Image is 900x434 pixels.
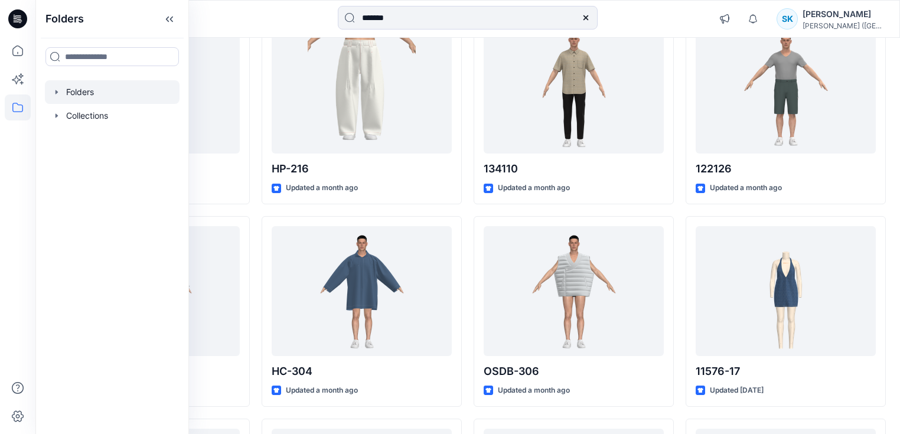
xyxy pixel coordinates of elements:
[286,384,358,397] p: Updated a month ago
[272,24,452,154] a: HP-216
[803,21,885,30] div: [PERSON_NAME] ([GEOGRAPHIC_DATA]) Exp...
[696,363,876,380] p: 11576-17
[272,161,452,177] p: HP-216
[710,182,782,194] p: Updated a month ago
[696,161,876,177] p: 122126
[484,161,664,177] p: 134110
[710,384,764,397] p: Updated [DATE]
[484,226,664,356] a: OSDB-306
[498,384,570,397] p: Updated a month ago
[272,363,452,380] p: HC-304
[498,182,570,194] p: Updated a month ago
[777,8,798,30] div: SK
[803,7,885,21] div: [PERSON_NAME]
[484,24,664,154] a: 134110
[286,182,358,194] p: Updated a month ago
[696,226,876,356] a: 11576-17
[696,24,876,154] a: 122126
[272,226,452,356] a: HC-304
[484,363,664,380] p: OSDB-306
